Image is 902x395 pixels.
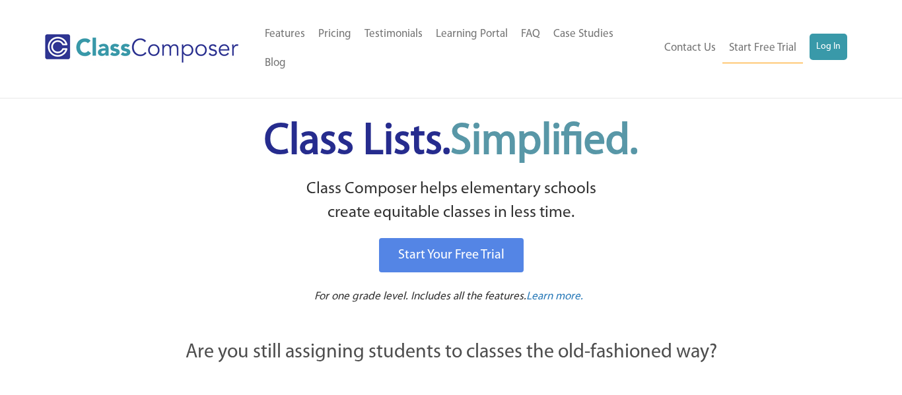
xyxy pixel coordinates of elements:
a: Pricing [312,20,358,49]
p: Are you still assigning students to classes the old-fashioned way? [114,338,788,367]
a: Start Free Trial [722,34,803,63]
a: Blog [258,49,293,78]
a: Contact Us [658,34,722,63]
a: Log In [810,34,847,60]
span: Simplified. [450,121,638,164]
a: Learn more. [526,289,583,305]
a: Start Your Free Trial [379,238,524,272]
img: Class Composer [45,34,238,63]
a: Testimonials [358,20,429,49]
span: Learn more. [526,291,583,302]
p: Class Composer helps elementary schools create equitable classes in less time. [112,177,790,226]
span: Start Your Free Trial [398,249,504,262]
a: FAQ [514,20,547,49]
a: Features [258,20,312,49]
nav: Header Menu [654,34,847,63]
a: Case Studies [547,20,620,49]
span: For one grade level. Includes all the features. [314,291,526,302]
a: Learning Portal [429,20,514,49]
span: Class Lists. [264,121,638,164]
nav: Header Menu [258,20,654,78]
